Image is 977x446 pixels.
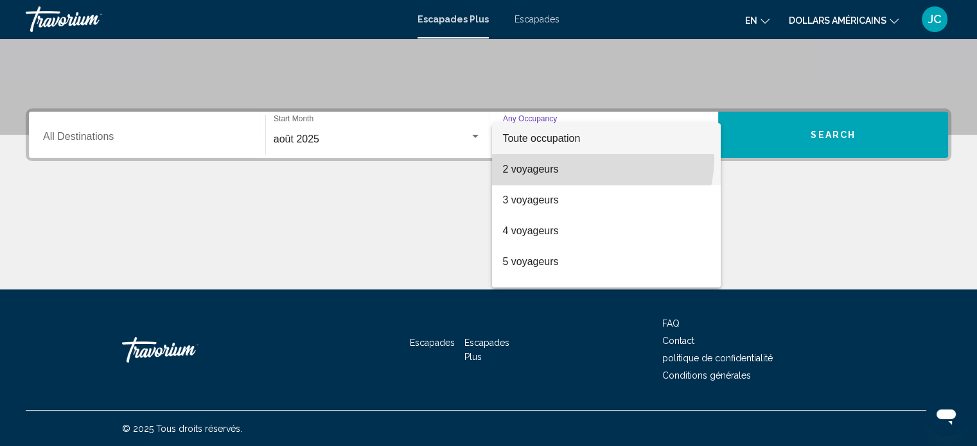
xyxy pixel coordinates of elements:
font: 3 voyageurs [502,194,558,205]
font: 2 voyageurs [502,164,558,175]
font: 4 voyageurs [502,225,558,236]
font: 6 voyageurs [502,287,558,298]
iframe: Bouton de lancement de la fenêtre de messagerie [926,395,967,436]
font: 5 voyageurs [502,256,558,267]
font: Toute occupation [502,133,580,144]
